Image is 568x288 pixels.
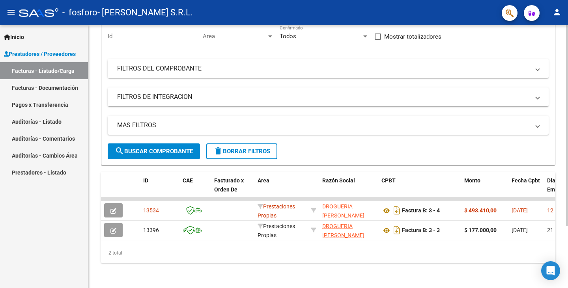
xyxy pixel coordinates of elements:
i: Descargar documento [392,204,402,217]
strong: $ 493.410,00 [464,207,497,214]
datatable-header-cell: Fecha Cpbt [508,172,544,207]
mat-panel-title: MAS FILTROS [117,121,530,130]
span: CAE [183,177,193,184]
span: 13534 [143,207,159,214]
span: 13396 [143,227,159,233]
span: 21 [547,227,553,233]
mat-expansion-panel-header: FILTROS DEL COMPROBANTE [108,59,549,78]
datatable-header-cell: Area [254,172,308,207]
span: DROGUERIA [PERSON_NAME] S.R.L. [322,223,364,247]
strong: Factura B: 3 - 4 [402,208,440,214]
span: 12 [547,207,553,214]
mat-icon: search [115,146,124,156]
div: 2 total [101,243,555,263]
mat-expansion-panel-header: MAS FILTROS [108,116,549,135]
mat-panel-title: FILTROS DEL COMPROBANTE [117,64,530,73]
span: [DATE] [512,207,528,214]
span: Mostrar totalizadores [384,32,441,41]
span: Area [258,177,269,184]
mat-icon: menu [6,7,16,17]
span: ID [143,177,148,184]
datatable-header-cell: ID [140,172,179,207]
strong: Factura B: 3 - 3 [402,227,440,234]
span: - [PERSON_NAME] S.R.L. [97,4,193,21]
span: Prestaciones Propias [258,203,295,219]
span: Prestaciones Propias [258,223,295,238]
datatable-header-cell: Monto [461,172,508,207]
mat-icon: delete [213,146,223,156]
span: DROGUERIA [PERSON_NAME] S.R.L. [322,203,364,228]
div: Open Intercom Messenger [541,261,560,280]
span: Facturado x Orden De [214,177,244,193]
span: Todos [280,33,296,40]
span: CPBT [381,177,396,184]
span: [DATE] [512,227,528,233]
mat-icon: person [552,7,562,17]
mat-expansion-panel-header: FILTROS DE INTEGRACION [108,87,549,106]
strong: $ 177.000,00 [464,227,497,233]
i: Descargar documento [392,224,402,236]
datatable-header-cell: Razón Social [319,172,378,207]
datatable-header-cell: Facturado x Orden De [211,172,254,207]
span: Razón Social [322,177,355,184]
div: 30718490789 [322,222,375,238]
span: - fosforo [62,4,97,21]
span: Fecha Cpbt [512,177,540,184]
datatable-header-cell: CPBT [378,172,461,207]
span: Area [203,33,267,40]
span: Buscar Comprobante [115,148,193,155]
div: 30718490789 [322,202,375,219]
span: Borrar Filtros [213,148,270,155]
button: Buscar Comprobante [108,143,200,159]
span: Inicio [4,33,24,41]
mat-panel-title: FILTROS DE INTEGRACION [117,93,530,101]
span: Prestadores / Proveedores [4,50,76,58]
button: Borrar Filtros [206,143,277,159]
span: Monto [464,177,480,184]
datatable-header-cell: CAE [179,172,211,207]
